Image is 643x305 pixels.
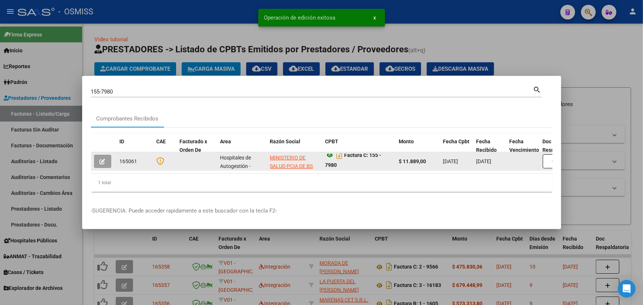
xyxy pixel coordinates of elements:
datatable-header-cell: Facturado x Orden De [177,134,217,166]
datatable-header-cell: Fecha Vencimiento [507,134,540,166]
datatable-header-cell: Monto [396,134,440,166]
button: x [368,11,382,24]
span: MINISTERIO DE SALUD PCIA DE BS AS [270,155,313,178]
datatable-header-cell: Area [217,134,267,166]
p: -SUGERENCIA: Puede acceder rapidamente a este buscador con la tecla F2- [91,207,552,215]
span: Fecha Vencimiento [510,139,539,153]
datatable-header-cell: Razón Social [267,134,322,166]
span: Monto [399,139,414,144]
span: Fecha Cpbt [443,139,470,144]
span: x [374,14,376,21]
datatable-header-cell: ID [117,134,154,166]
datatable-header-cell: CPBT [322,134,396,166]
span: CAE [157,139,166,144]
datatable-header-cell: Fecha Cpbt [440,134,473,166]
span: Hospitales de Autogestión - Afiliaciones [220,155,251,178]
span: Fecha Recibido [476,139,497,153]
strong: Factura C: 155 - 7980 [325,152,382,168]
span: ID [120,139,125,144]
mat-icon: search [533,85,542,94]
strong: $ 11.889,00 [399,158,426,164]
span: Doc Respaldatoria [543,139,576,153]
span: [DATE] [443,158,458,164]
div: Open Intercom Messenger [618,280,636,298]
span: [DATE] [476,158,492,164]
span: Razón Social [270,139,301,144]
div: 165061 [120,157,151,166]
span: CPBT [325,139,339,144]
i: Descargar documento [335,149,345,161]
span: Facturado x Orden De [180,139,207,153]
div: Comprobantes Recibidos [97,115,159,123]
datatable-header-cell: Fecha Recibido [473,134,507,166]
span: Operación de edición exitosa [264,14,336,21]
datatable-header-cell: Doc Respaldatoria [540,134,584,166]
span: Area [220,139,231,144]
div: 30626983398 [270,154,319,169]
datatable-header-cell: CAE [154,134,177,166]
div: 1 total [91,173,552,192]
